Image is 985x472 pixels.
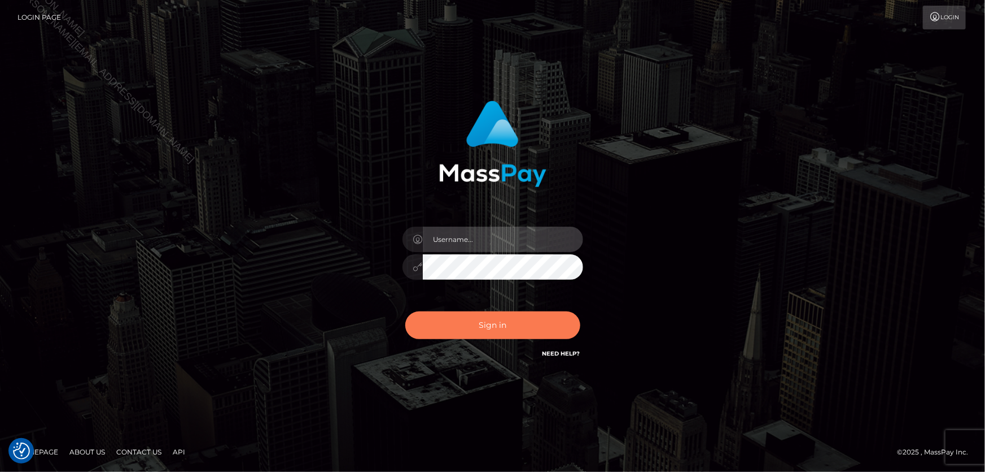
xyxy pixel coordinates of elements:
a: About Us [65,443,110,461]
img: Revisit consent button [13,443,30,460]
div: © 2025 , MassPay Inc. [897,446,977,458]
input: Username... [423,227,583,252]
a: Login Page [17,6,61,29]
button: Consent Preferences [13,443,30,460]
a: Login [923,6,966,29]
a: Need Help? [542,350,580,357]
a: API [168,443,190,461]
a: Homepage [12,443,63,461]
img: MassPay Login [439,101,546,187]
a: Contact Us [112,443,166,461]
button: Sign in [405,311,580,339]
